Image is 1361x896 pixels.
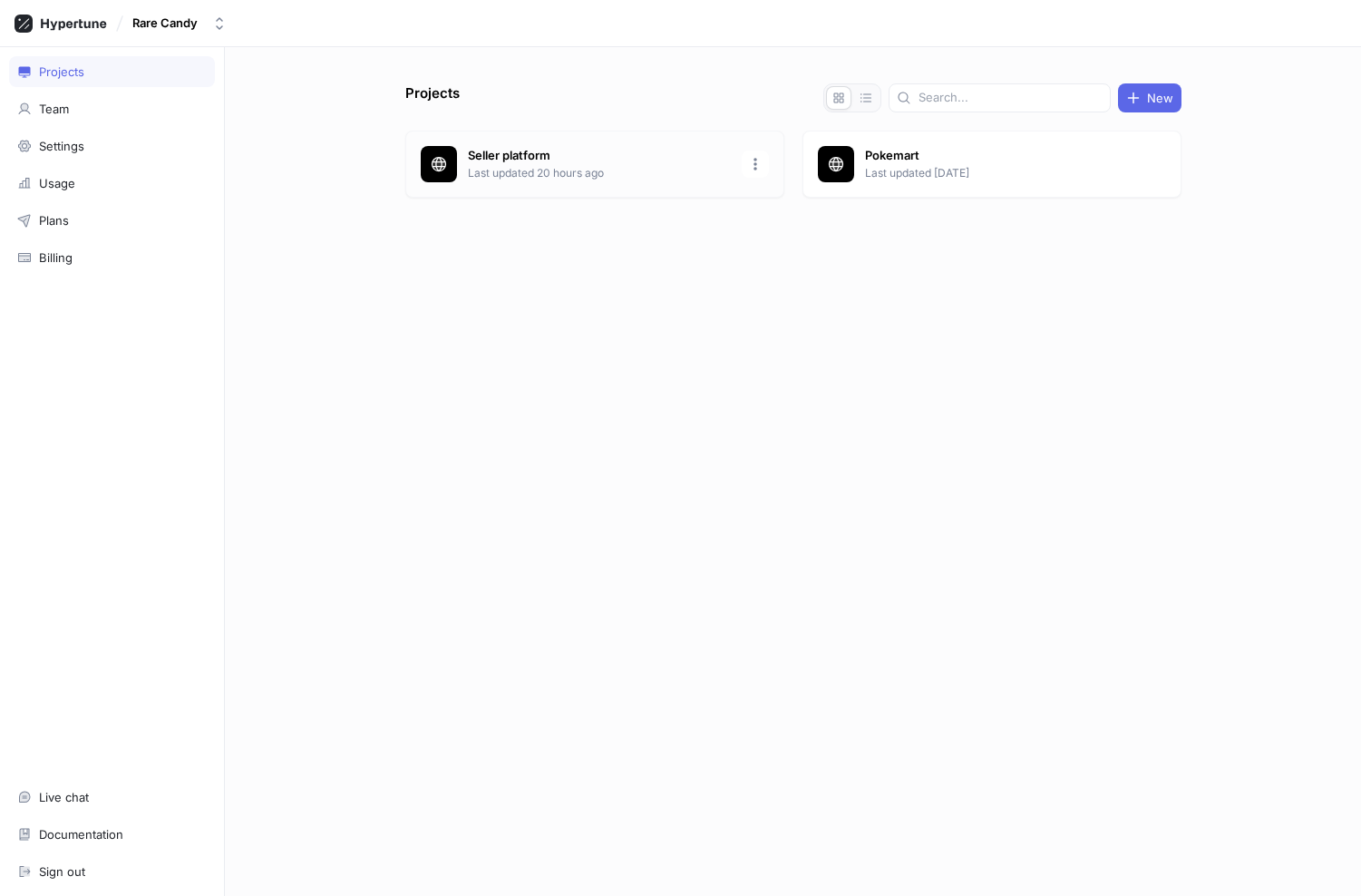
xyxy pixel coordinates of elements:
div: Billing [39,250,73,265]
div: Sign out [39,864,85,879]
a: Projects [9,56,215,87]
div: Usage [39,176,75,190]
div: Projects [39,64,84,79]
div: Plans [39,213,69,228]
div: Documentation [39,827,123,842]
div: Settings [39,139,84,153]
p: Last updated [DATE] [865,165,1128,181]
a: Billing [9,242,215,273]
a: Plans [9,205,215,236]
p: Seller platform [468,147,731,165]
a: Usage [9,168,215,199]
a: Documentation [9,819,215,850]
p: Projects [405,83,460,112]
input: Search... [919,89,1103,107]
button: Rare Candy [125,8,234,38]
p: Pokemart [865,147,1128,165]
div: Team [39,102,69,116]
span: New [1147,93,1173,103]
div: Rare Candy [132,15,198,31]
a: Team [9,93,215,124]
a: Settings [9,131,215,161]
button: New [1118,83,1181,112]
p: Last updated 20 hours ago [468,165,731,181]
div: Live chat [39,790,89,804]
